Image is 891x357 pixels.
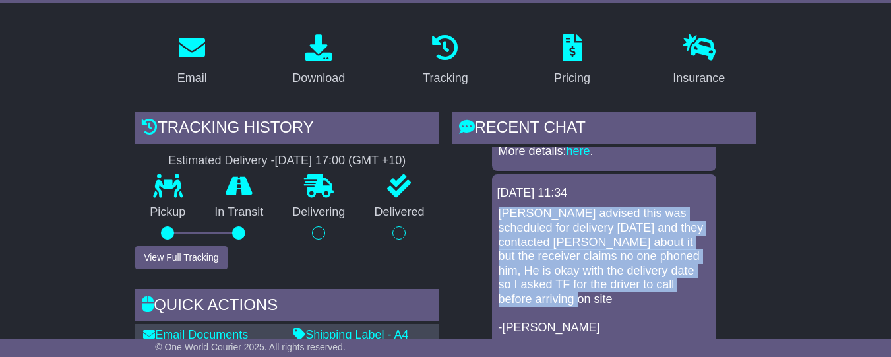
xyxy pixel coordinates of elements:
div: Estimated Delivery - [135,154,439,168]
div: Download [292,69,345,87]
div: Tracking [423,69,468,87]
p: Delivered [359,205,439,220]
div: Pricing [554,69,590,87]
a: Shipping Label - A4 printer [293,328,408,356]
p: In Transit [200,205,278,220]
a: Tracking [414,30,476,92]
a: here [567,145,590,158]
span: © One World Courier 2025. All rights reserved. [155,342,346,352]
div: [DATE] 11:34 [497,186,711,201]
div: Insurance [673,69,725,87]
p: Pickup [135,205,200,220]
div: Tracking history [135,112,439,147]
div: RECENT CHAT [452,112,756,147]
a: Download [284,30,353,92]
div: Email [177,69,207,87]
a: Pricing [545,30,599,92]
p: [PERSON_NAME] advised this was scheduled for delivery [DATE] and they contacted [PERSON_NAME] abo... [499,207,710,335]
a: Email Documents [143,328,248,341]
a: Insurance [664,30,733,92]
button: View Full Tracking [135,246,227,269]
div: Quick Actions [135,289,439,325]
div: [DATE] 17:00 (GMT +10) [274,154,406,168]
p: More details: . [499,145,710,159]
a: Email [169,30,216,92]
p: Delivering [278,205,359,220]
